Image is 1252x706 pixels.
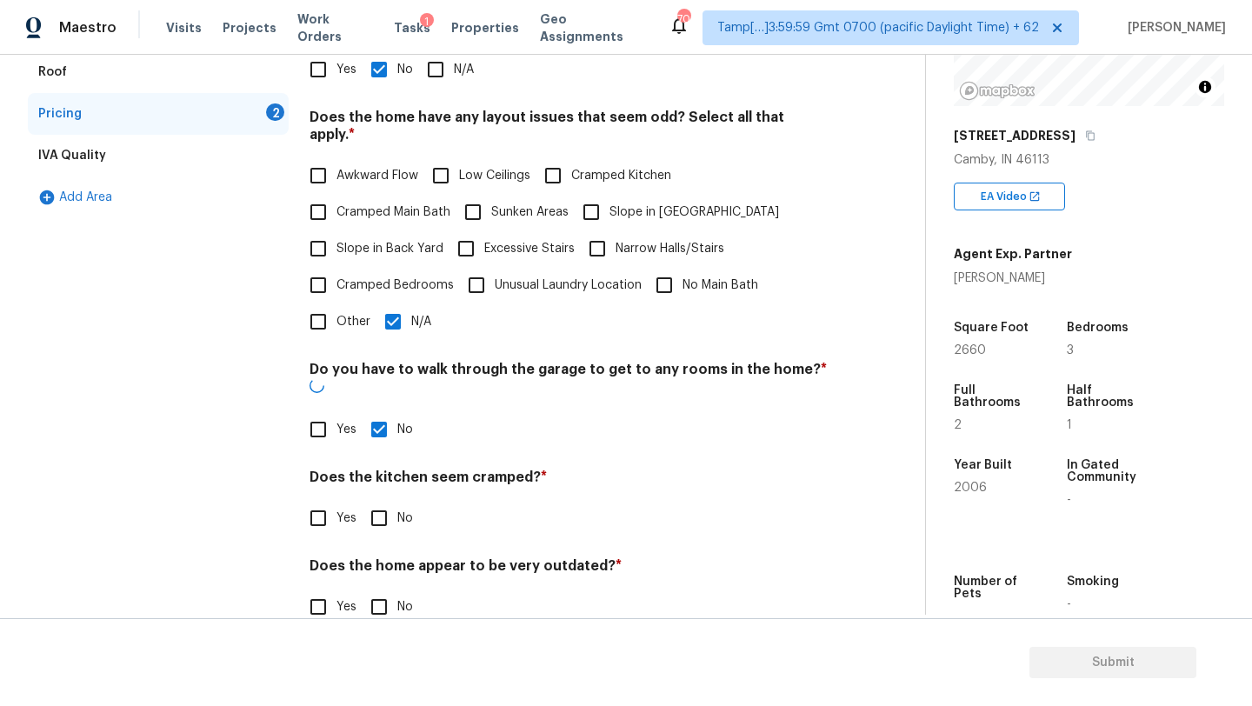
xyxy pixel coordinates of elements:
[954,459,1012,471] h5: Year Built
[1067,459,1147,483] h5: In Gated Community
[38,105,82,123] div: Pricing
[954,610,958,623] span: -
[397,598,413,616] span: No
[336,313,370,331] span: Other
[717,19,1039,37] span: Tamp[…]3:59:59 Gmt 0700 (pacific Daylight Time) + 62
[954,384,1034,409] h5: Full Bathrooms
[397,510,413,528] span: No
[38,147,106,164] div: IVA Quality
[484,240,575,258] span: Excessive Stairs
[459,167,530,185] span: Low Ceilings
[266,103,284,121] div: 2
[683,276,758,295] span: No Main Bath
[310,109,828,150] h4: Does the home have any layout issues that seem odd? Select all that apply.
[1200,77,1210,97] span: Toggle attribution
[310,557,828,582] h4: Does the home appear to be very outdated?
[166,19,202,37] span: Visits
[1067,419,1072,431] span: 1
[1067,384,1147,409] h5: Half Bathrooms
[336,167,418,185] span: Awkward Flow
[954,270,1072,287] div: [PERSON_NAME]
[336,421,356,439] span: Yes
[336,203,450,222] span: Cramped Main Bath
[1067,576,1119,588] h5: Smoking
[411,313,431,331] span: N/A
[1067,494,1071,506] span: -
[397,421,413,439] span: No
[981,188,1034,205] span: EA Video
[310,361,828,404] h4: Do you have to walk through the garage to get to any rooms in the home?
[954,344,986,356] span: 2660
[540,10,648,45] span: Geo Assignments
[954,482,987,494] span: 2006
[1029,190,1041,203] img: Open In New Icon
[336,276,454,295] span: Cramped Bedrooms
[336,598,356,616] span: Yes
[954,127,1076,144] h5: [STREET_ADDRESS]
[59,19,117,37] span: Maestro
[954,419,962,431] span: 2
[336,510,356,528] span: Yes
[1121,19,1226,37] span: [PERSON_NAME]
[310,469,828,493] h4: Does the kitchen seem cramped?
[1067,344,1074,356] span: 3
[1195,77,1215,97] button: Toggle attribution
[420,13,434,30] div: 1
[1067,322,1129,334] h5: Bedrooms
[397,61,413,79] span: No
[38,63,67,81] div: Roof
[491,203,569,222] span: Sunken Areas
[1082,128,1098,143] button: Copy Address
[1067,598,1071,610] span: -
[609,203,779,222] span: Slope in [GEOGRAPHIC_DATA]
[954,322,1029,334] h5: Square Foot
[394,22,430,34] span: Tasks
[954,576,1034,600] h5: Number of Pets
[954,183,1065,210] div: EA Video
[28,176,289,218] div: Add Area
[954,151,1224,169] div: Camby, IN 46113
[616,240,724,258] span: Narrow Halls/Stairs
[223,19,276,37] span: Projects
[571,167,671,185] span: Cramped Kitchen
[677,10,689,28] div: 708
[336,61,356,79] span: Yes
[451,19,519,37] span: Properties
[954,245,1072,263] h5: Agent Exp. Partner
[495,276,642,295] span: Unusual Laundry Location
[454,61,474,79] span: N/A
[336,240,443,258] span: Slope in Back Yard
[959,81,1036,101] a: Mapbox homepage
[297,10,373,45] span: Work Orders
